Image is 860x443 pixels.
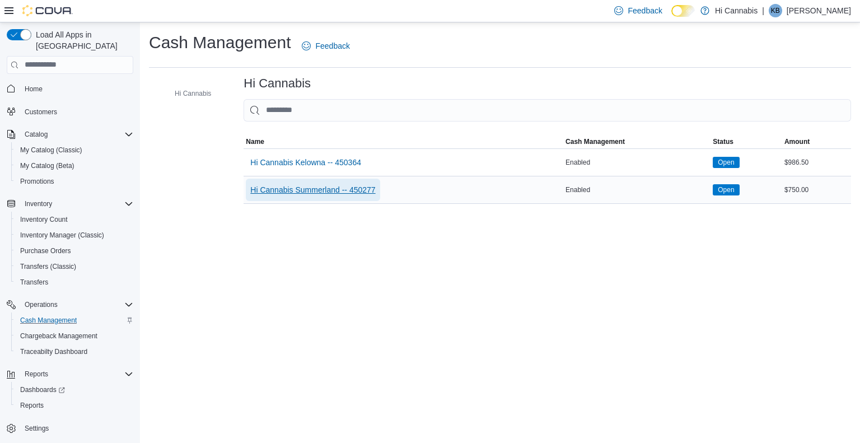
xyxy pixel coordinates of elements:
span: Purchase Orders [16,244,133,258]
button: Inventory Count [11,212,138,227]
div: Enabled [563,156,711,169]
button: Purchase Orders [11,243,138,259]
span: Inventory [25,199,52,208]
span: Hi Cannabis Summerland -- 450277 [250,184,375,195]
button: Settings [2,420,138,436]
span: Cash Management [16,314,133,327]
span: Cash Management [565,137,625,146]
p: Hi Cannabis [715,4,758,17]
span: Customers [25,108,57,116]
span: Customers [20,105,133,119]
button: Customers [2,104,138,120]
button: Amount [782,135,851,148]
span: Catalog [20,128,133,141]
span: Reports [20,367,133,381]
button: Name [244,135,563,148]
span: My Catalog (Classic) [20,146,82,155]
span: My Catalog (Beta) [20,161,74,170]
span: Purchase Orders [20,246,71,255]
input: This is a search bar. As you type, the results lower in the page will automatically filter. [244,99,851,122]
button: Promotions [11,174,138,189]
button: Inventory Manager (Classic) [11,227,138,243]
h3: Hi Cannabis [244,77,311,90]
span: Open [718,185,734,195]
button: Catalog [2,127,138,142]
a: Cash Management [16,314,81,327]
button: Transfers (Classic) [11,259,138,274]
span: Transfers (Classic) [16,260,133,273]
span: Reports [20,401,44,410]
span: Hi Cannabis Kelowna -- 450364 [250,157,361,168]
span: Open [718,157,734,167]
button: Status [711,135,782,148]
span: Status [713,137,733,146]
span: Inventory Count [16,213,133,226]
span: Settings [25,424,49,433]
a: Dashboards [11,382,138,398]
button: Cash Management [11,313,138,328]
span: Inventory Count [20,215,68,224]
span: Name [246,137,264,146]
a: Chargeback Management [16,329,102,343]
button: Reports [11,398,138,413]
button: My Catalog (Beta) [11,158,138,174]
span: My Catalog (Beta) [16,159,133,172]
span: Settings [20,421,133,435]
a: Inventory Count [16,213,72,226]
span: Load All Apps in [GEOGRAPHIC_DATA] [31,29,133,52]
span: Promotions [16,175,133,188]
span: Inventory Manager (Classic) [16,229,133,242]
button: Operations [2,297,138,313]
a: My Catalog (Beta) [16,159,79,172]
button: Inventory [2,196,138,212]
button: Hi Cannabis Summerland -- 450277 [246,179,380,201]
div: $986.50 [782,156,851,169]
span: Dashboards [16,383,133,397]
button: Cash Management [563,135,711,148]
span: Catalog [25,130,48,139]
button: Traceabilty Dashboard [11,344,138,360]
span: KB [771,4,780,17]
span: Amount [784,137,810,146]
a: Purchase Orders [16,244,76,258]
a: Transfers (Classic) [16,260,81,273]
div: $750.00 [782,183,851,197]
button: Home [2,81,138,97]
span: Inventory [20,197,133,211]
span: Home [25,85,43,94]
span: Reports [16,399,133,412]
p: [PERSON_NAME] [787,4,851,17]
a: Reports [16,399,48,412]
span: Chargeback Management [16,329,133,343]
a: Transfers [16,276,53,289]
button: Reports [20,367,53,381]
span: Open [713,157,739,168]
span: Chargeback Management [20,332,97,341]
button: Reports [2,366,138,382]
button: Inventory [20,197,57,211]
button: Catalog [20,128,52,141]
span: Traceabilty Dashboard [20,347,87,356]
h1: Cash Management [149,31,291,54]
a: My Catalog (Classic) [16,143,87,157]
a: Customers [20,105,62,119]
a: Promotions [16,175,59,188]
input: Dark Mode [671,5,695,17]
button: Hi Cannabis Kelowna -- 450364 [246,151,366,174]
span: Transfers [16,276,133,289]
span: Feedback [315,40,349,52]
span: Traceabilty Dashboard [16,345,133,358]
span: Transfers (Classic) [20,262,76,271]
span: Transfers [20,278,48,287]
span: My Catalog (Classic) [16,143,133,157]
a: Dashboards [16,383,69,397]
span: Feedback [628,5,662,16]
a: Inventory Manager (Classic) [16,229,109,242]
button: Operations [20,298,62,311]
span: Operations [25,300,58,309]
a: Feedback [297,35,354,57]
span: Cash Management [20,316,77,325]
div: Enabled [563,183,711,197]
span: Open [713,184,739,195]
